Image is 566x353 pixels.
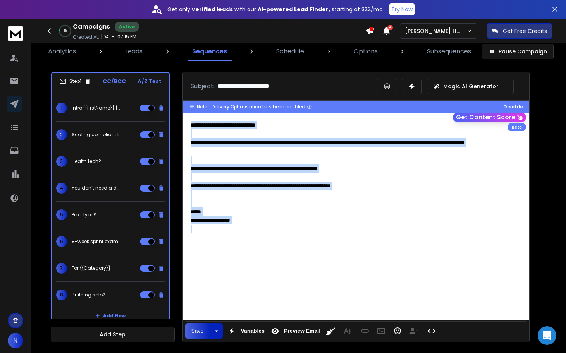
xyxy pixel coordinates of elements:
[389,3,415,15] button: Try Now
[258,5,330,13] strong: AI-powered Lead Finder,
[72,238,121,245] p: 8-week sprint example
[56,129,67,140] span: 2
[503,27,547,35] p: Get Free Credits
[59,78,91,85] div: Step 1
[192,47,227,56] p: Sequences
[349,42,382,61] a: Options
[51,327,175,342] button: Add Step
[72,265,111,271] p: For {{Category}}
[56,209,67,220] span: 5
[43,42,81,61] a: Analytics
[538,326,556,345] div: Open Intercom Messenger
[508,123,526,131] div: Beta
[48,47,76,56] p: Analytics
[405,27,466,35] p: [PERSON_NAME] Healtcare
[197,104,208,110] span: Note:
[167,5,383,13] p: Get only with our starting at $22/mo
[138,77,162,85] p: A/Z Test
[56,263,67,274] span: 7
[72,185,121,191] p: You don’t need a dev team
[239,328,266,334] span: Variables
[192,5,233,13] strong: verified leads
[424,323,439,339] button: Code View
[406,323,421,339] button: Insert Unsubscribe Link
[422,42,476,61] a: Subsequences
[89,308,132,324] button: Add New
[115,22,139,32] div: Active
[443,82,499,90] p: Magic AI Generator
[8,333,23,348] button: N
[103,77,126,85] p: CC/BCC
[282,328,322,334] span: Preview Email
[120,42,147,61] a: Leads
[63,29,67,33] p: 4 %
[56,236,67,247] span: 6
[8,26,23,41] img: logo
[482,44,554,59] button: Pause Campaign
[358,323,372,339] button: Insert Link (Ctrl+K)
[56,183,67,194] span: 4
[390,323,405,339] button: Emoticons
[56,290,67,300] span: 8
[72,105,121,111] p: Intro {{firstName}} | [PERSON_NAME]
[453,113,526,122] button: Get Content Score
[72,158,101,165] p: Health tech?
[185,323,210,339] button: Save
[188,42,232,61] a: Sequences
[72,292,105,298] p: Building solo?
[374,323,389,339] button: Insert Image (Ctrl+P)
[73,34,99,40] p: Created At:
[340,323,354,339] button: More Text
[503,104,523,110] button: Disable
[73,22,110,31] h1: Campaigns
[56,103,67,113] span: 1
[72,132,121,138] p: Scaling compliant tech
[72,212,96,218] p: Prototype?
[51,72,170,346] li: Step1CC/BCCA/Z Test1Intro {{firstName}} | [PERSON_NAME]2Scaling compliant tech3Health tech?4You d...
[276,47,304,56] p: Schedule
[354,47,378,56] p: Options
[101,34,136,40] p: [DATE] 07:15 PM
[427,79,514,94] button: Magic AI Generator
[387,25,393,30] span: 4
[323,323,338,339] button: Clean HTML
[212,104,312,110] div: Delivery Optimisation has been enabled
[487,23,552,39] button: Get Free Credits
[391,5,413,13] p: Try Now
[268,323,322,339] button: Preview Email
[224,323,266,339] button: Variables
[56,156,67,167] span: 3
[125,47,143,56] p: Leads
[191,82,215,91] p: Subject:
[272,42,309,61] a: Schedule
[427,47,471,56] p: Subsequences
